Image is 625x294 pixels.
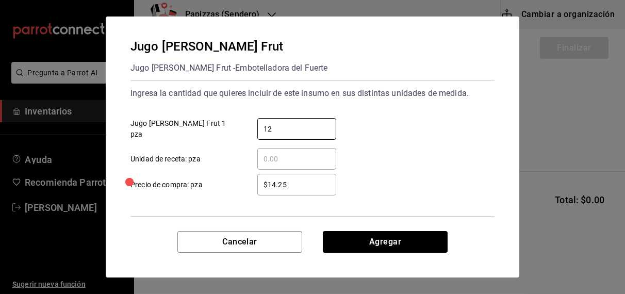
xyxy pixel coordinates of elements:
span: Unidad de receta: pza [130,154,201,165]
input: Precio de compra: pza [257,178,336,191]
div: Total: [130,229,154,243]
span: Jugo [PERSON_NAME] Frut 1 pza [130,118,238,140]
input: Unidad de receta: pza [257,153,336,165]
div: Jugo [PERSON_NAME] Frut - Embotelladora del Fuerte [130,60,327,76]
span: 12.00 pza [258,229,337,243]
input: Jugo [PERSON_NAME] Frut 1 pza [257,123,336,135]
div: Ingresa la cantidad que quieres incluir de este insumo en sus distintas unidades de medida. [130,85,495,102]
button: Agregar [323,231,448,253]
span: Precio de compra: pza [130,179,203,190]
button: Cancelar [177,231,302,253]
div: Jugo [PERSON_NAME] Frut [130,37,327,56]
